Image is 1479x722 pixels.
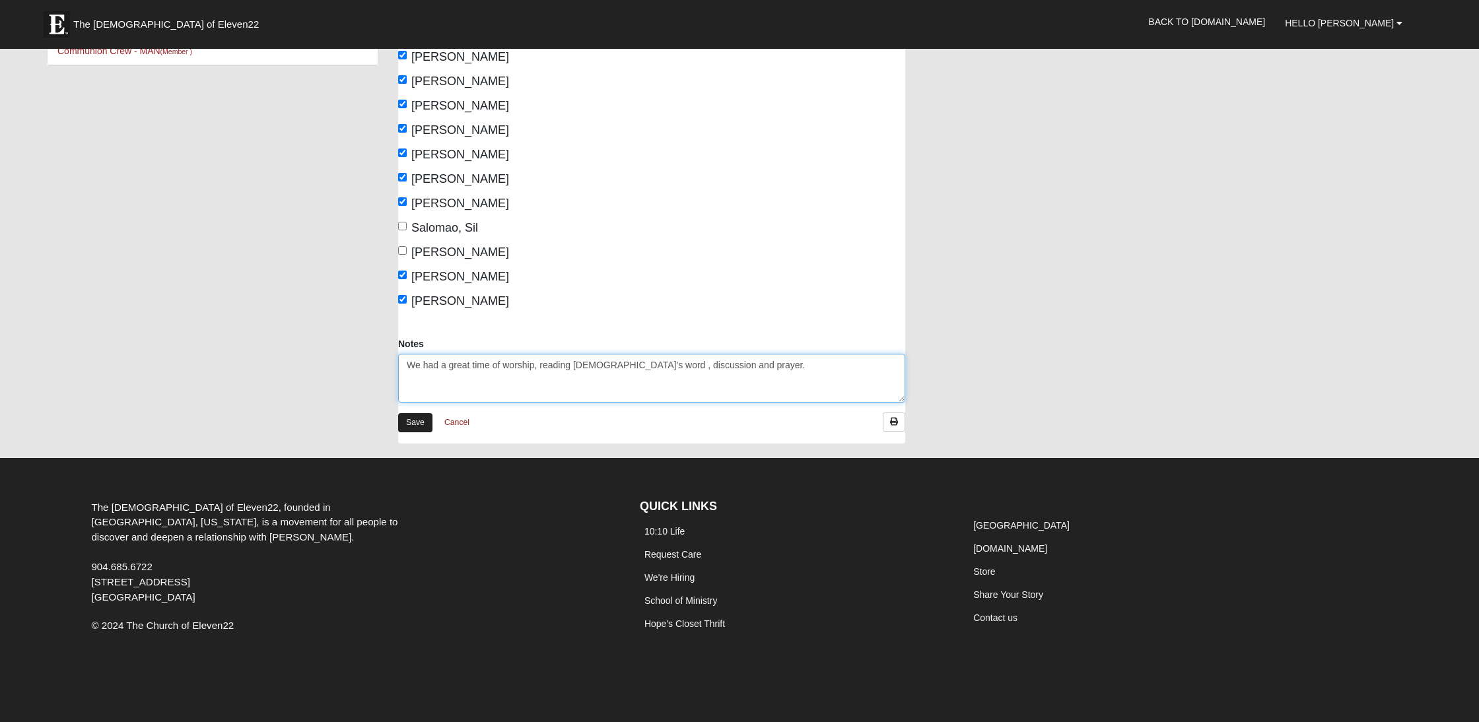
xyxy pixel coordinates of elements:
[411,246,509,259] span: [PERSON_NAME]
[73,18,259,31] span: The [DEMOGRAPHIC_DATA] of Eleven22
[411,294,509,308] span: [PERSON_NAME]
[644,618,725,629] a: Hope's Closet Thrift
[398,413,432,432] a: Save
[398,197,407,206] input: [PERSON_NAME]
[973,612,1017,623] a: Contact us
[398,148,407,157] input: [PERSON_NAME]
[973,566,995,577] a: Store
[398,75,407,84] input: [PERSON_NAME]
[411,75,509,88] span: [PERSON_NAME]
[411,270,509,283] span: [PERSON_NAME]
[398,222,407,230] input: Salomao, Sil
[411,123,509,137] span: [PERSON_NAME]
[411,148,509,161] span: [PERSON_NAME]
[81,500,447,605] div: The [DEMOGRAPHIC_DATA] of Eleven22, founded in [GEOGRAPHIC_DATA], [US_STATE], is a movement for a...
[398,173,407,181] input: [PERSON_NAME]
[398,246,407,255] input: [PERSON_NAME]
[644,595,717,606] a: School of Ministry
[640,500,949,514] h4: QUICK LINKS
[398,295,407,304] input: [PERSON_NAME]
[411,50,509,63] span: [PERSON_NAME]
[644,549,701,560] a: Request Care
[883,412,905,432] a: Print Attendance Roster
[644,526,685,537] a: 10:10 Life
[398,337,424,350] label: Notes
[411,197,509,210] span: [PERSON_NAME]
[411,99,509,112] span: [PERSON_NAME]
[1138,5,1275,38] a: Back to [DOMAIN_NAME]
[57,46,192,56] a: Communion Crew - MAN(Member )
[91,591,195,603] span: [GEOGRAPHIC_DATA]
[973,520,1070,531] a: [GEOGRAPHIC_DATA]
[160,48,192,55] small: (Member )
[398,100,407,108] input: [PERSON_NAME]
[644,572,695,583] a: We're Hiring
[398,51,407,59] input: [PERSON_NAME]
[411,221,478,234] span: Salomao, Sil
[411,172,509,185] span: [PERSON_NAME]
[91,620,234,631] span: © 2024 The Church of Eleven22
[37,5,301,38] a: The [DEMOGRAPHIC_DATA] of Eleven22
[1285,18,1394,28] span: Hello [PERSON_NAME]
[398,271,407,279] input: [PERSON_NAME]
[973,589,1043,600] a: Share Your Story
[398,124,407,133] input: [PERSON_NAME]
[44,11,70,38] img: Eleven22 logo
[973,543,1047,554] a: [DOMAIN_NAME]
[436,412,478,433] a: Cancel
[1275,7,1412,40] a: Hello [PERSON_NAME]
